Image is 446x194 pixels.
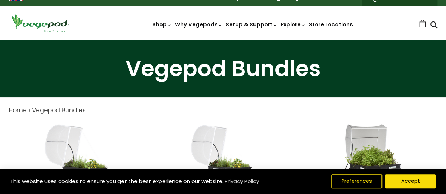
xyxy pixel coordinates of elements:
[9,106,27,114] a: Home
[32,106,86,114] a: Vegepod Bundles
[309,21,353,28] a: Store Locations
[175,21,223,28] a: Why Vegepod?
[385,174,436,188] button: Accept
[430,22,437,29] a: Search
[226,21,278,28] a: Setup & Support
[9,58,437,80] h1: Vegepod Bundles
[224,175,260,188] a: Privacy Policy (opens in a new tab)
[9,106,437,115] nav: breadcrumbs
[331,174,382,188] button: Preferences
[281,21,306,28] a: Explore
[10,177,224,185] span: This website uses cookies to ensure you get the best experience on our website.
[9,13,72,33] img: Vegepod
[29,106,30,114] span: ›
[152,21,172,28] a: Shop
